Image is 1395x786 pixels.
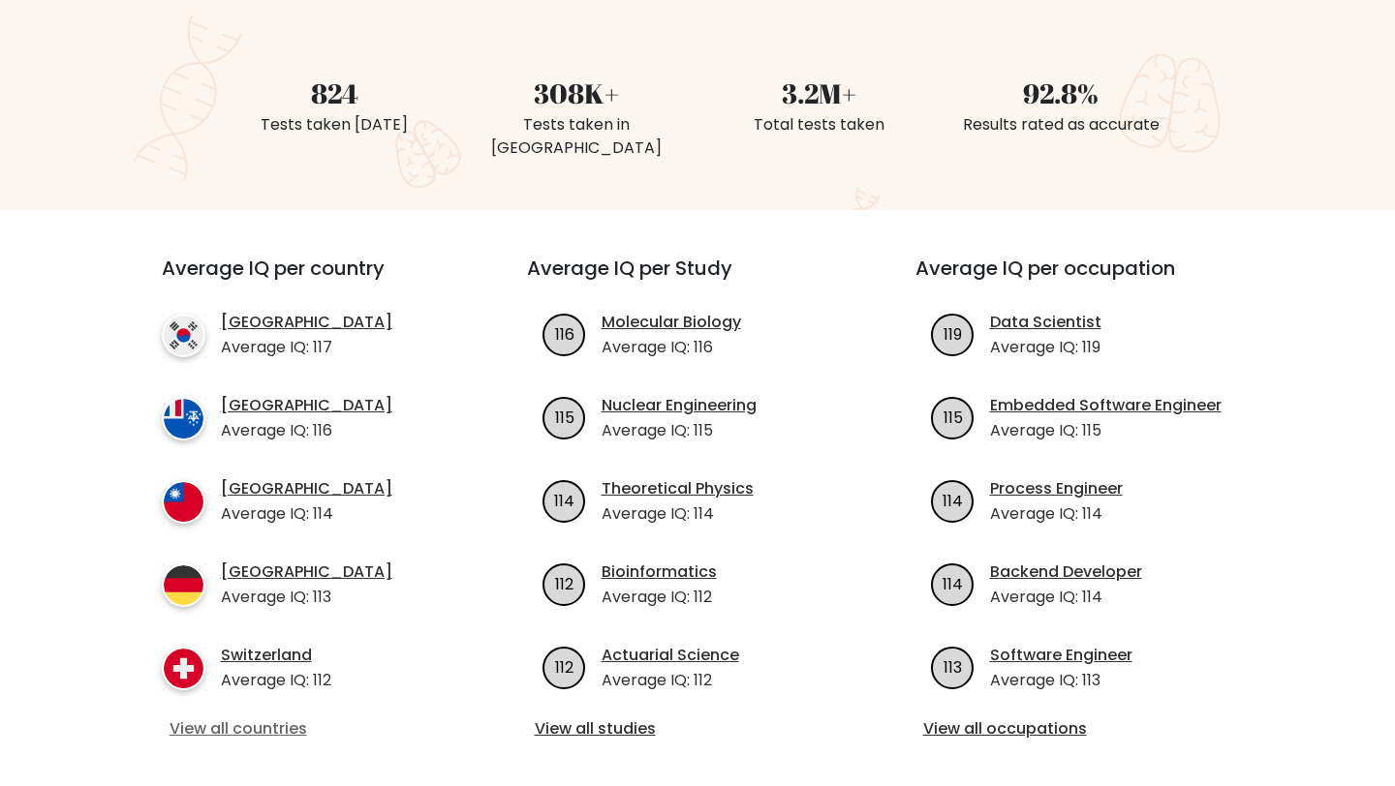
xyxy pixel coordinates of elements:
text: 114 [943,572,963,594]
img: country [162,480,205,524]
p: Average IQ: 114 [990,586,1142,609]
div: 92.8% [951,73,1170,113]
a: Molecular Biology [602,311,741,334]
p: Average IQ: 112 [221,669,331,692]
a: View all studies [535,717,861,741]
h3: Average IQ per Study [527,257,869,303]
a: Process Engineer [990,477,1123,500]
a: View all occupations [923,717,1250,741]
text: 116 [554,322,573,345]
p: Average IQ: 116 [602,336,741,359]
a: Software Engineer [990,644,1132,667]
div: Results rated as accurate [951,113,1170,136]
a: Switzerland [221,644,331,667]
img: country [162,314,205,357]
p: Average IQ: 112 [602,669,739,692]
p: Average IQ: 113 [221,586,392,609]
text: 115 [554,406,573,428]
img: country [162,647,205,690]
p: Average IQ: 115 [990,419,1222,442]
p: Average IQ: 115 [602,419,757,442]
p: Average IQ: 113 [990,669,1132,692]
div: 824 [225,73,444,113]
img: country [162,563,205,607]
div: 308K+ [467,73,686,113]
p: Average IQ: 117 [221,336,392,359]
p: Average IQ: 119 [990,336,1101,359]
text: 114 [943,489,963,511]
a: [GEOGRAPHIC_DATA] [221,477,392,500]
a: View all countries [170,717,449,741]
a: Data Scientist [990,311,1101,334]
p: Average IQ: 114 [602,502,754,526]
text: 112 [555,655,573,678]
div: Tests taken [DATE] [225,113,444,136]
img: country [162,397,205,440]
text: 112 [555,572,573,594]
a: [GEOGRAPHIC_DATA] [221,560,392,584]
p: Average IQ: 112 [602,586,717,609]
a: [GEOGRAPHIC_DATA] [221,311,392,334]
text: 115 [943,406,962,428]
a: [GEOGRAPHIC_DATA] [221,394,392,417]
h3: Average IQ per occupation [915,257,1257,303]
a: Embedded Software Engineer [990,394,1222,417]
h3: Average IQ per country [162,257,457,303]
div: 3.2M+ [709,73,928,113]
text: 113 [944,655,962,678]
div: Total tests taken [709,113,928,136]
p: Average IQ: 114 [221,502,392,526]
a: Backend Developer [990,560,1142,584]
p: Average IQ: 114 [990,502,1123,526]
a: Nuclear Engineering [602,394,757,417]
a: Theoretical Physics [602,477,754,500]
a: Bioinformatics [602,560,717,584]
div: Tests taken in [GEOGRAPHIC_DATA] [467,113,686,160]
text: 114 [554,489,574,511]
p: Average IQ: 116 [221,419,392,442]
text: 119 [944,322,962,345]
a: Actuarial Science [602,644,739,667]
